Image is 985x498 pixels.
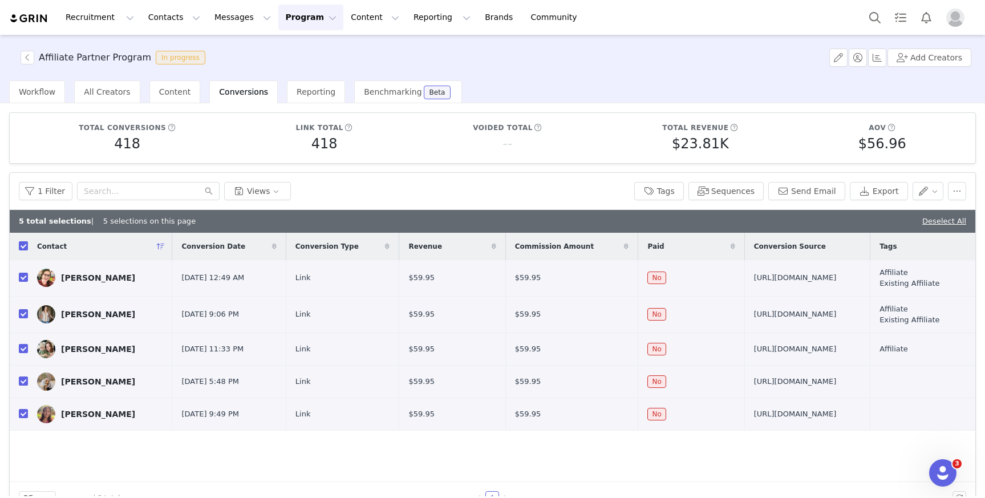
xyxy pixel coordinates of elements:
[688,182,764,200] button: Sequences
[647,308,666,321] span: No
[524,5,589,30] a: Community
[295,272,311,284] span: Link
[208,5,278,30] button: Messages
[37,405,55,423] img: 6940b6ed-af95-47b9-b81e-95904f2991bc.jpg
[21,51,210,64] span: [object Object]
[429,89,445,96] div: Beta
[219,87,268,96] span: Conversions
[647,241,664,252] span: Paid
[922,217,966,225] a: Deselect All
[768,182,845,200] button: Send Email
[61,345,135,354] div: [PERSON_NAME]
[61,310,135,319] div: [PERSON_NAME]
[858,133,906,154] h5: $56.96
[408,408,435,420] span: $59.95
[296,123,343,133] h5: Link total
[181,376,238,387] span: [DATE] 5:48 PM
[19,87,55,96] span: Workflow
[879,303,939,326] span: Affiliate Existing Affiliate
[181,408,238,420] span: [DATE] 9:49 PM
[647,343,666,355] span: No
[39,51,151,64] h3: Affiliate Partner Program
[850,182,908,200] button: Export
[77,182,220,200] input: Search...
[59,5,141,30] button: Recruitment
[37,241,67,252] span: Contact
[515,376,541,387] span: $59.95
[278,5,343,30] button: Program
[408,241,442,252] span: Revenue
[754,309,837,320] span: [URL][DOMAIN_NAME]
[181,343,244,355] span: [DATE] 11:33 PM
[205,187,213,195] i: icon: search
[515,309,541,320] span: $59.95
[344,5,406,30] button: Content
[647,272,666,284] span: No
[939,9,976,27] button: Profile
[224,182,291,200] button: Views
[879,267,939,289] span: Affiliate Existing Affiliate
[754,376,837,387] span: [URL][DOMAIN_NAME]
[634,182,684,200] button: Tags
[407,5,477,30] button: Reporting
[37,373,163,391] a: [PERSON_NAME]
[297,87,335,96] span: Reporting
[181,241,245,252] span: Conversion Date
[114,133,140,154] h5: 418
[19,216,196,227] div: | 5 selections on this page
[473,123,533,133] h5: Voided total
[515,343,541,355] span: $59.95
[37,340,163,358] a: [PERSON_NAME]
[862,5,887,30] button: Search
[181,309,238,320] span: [DATE] 9:06 PM
[754,343,837,355] span: [URL][DOMAIN_NAME]
[887,48,971,67] button: Add Creators
[37,305,55,323] img: b3ac47f2-cad0-48a0-910f-50b8ff4c8349.jpg
[754,241,826,252] span: Conversion Source
[408,376,435,387] span: $59.95
[19,217,91,225] b: 5 total selections
[61,273,135,282] div: [PERSON_NAME]
[295,343,311,355] span: Link
[869,123,886,133] h5: AOV
[295,408,311,420] span: Link
[141,5,207,30] button: Contacts
[37,405,163,423] a: [PERSON_NAME]
[879,241,897,252] span: Tags
[295,241,359,252] span: Conversion Type
[61,377,135,386] div: [PERSON_NAME]
[478,5,523,30] a: Brands
[929,459,956,487] iframe: Intercom live chat
[61,410,135,419] div: [PERSON_NAME]
[672,133,729,154] h5: $23.81K
[37,340,55,358] img: 76999f3b-e9d4-4b1a-a237-6d8a6fbe6a2a.jpg
[662,123,728,133] h5: Total revenue
[952,459,962,468] span: 3
[408,343,435,355] span: $59.95
[946,9,964,27] img: placeholder-profile.jpg
[647,375,666,388] span: No
[19,182,72,200] button: 1 Filter
[408,309,435,320] span: $59.95
[156,51,205,64] span: In progress
[37,269,55,287] img: 794a5a65-8500-45bc-bec3-3ea557320e60.jpg
[502,133,512,154] h5: --
[9,13,49,24] img: grin logo
[181,272,244,284] span: [DATE] 12:49 AM
[879,343,908,355] span: Affiliate
[888,5,913,30] a: Tasks
[515,408,541,420] span: $59.95
[647,408,666,420] span: No
[408,272,435,284] span: $59.95
[159,87,191,96] span: Content
[754,408,837,420] span: [URL][DOMAIN_NAME]
[515,241,594,252] span: Commission Amount
[515,272,541,284] span: $59.95
[37,269,163,287] a: [PERSON_NAME]
[37,373,55,391] img: 75b752f8-9a1a-4d8e-afae-5e596d46504f.jpg
[914,5,939,30] button: Notifications
[754,272,837,284] span: [URL][DOMAIN_NAME]
[364,87,421,96] span: Benchmarking
[311,133,338,154] h5: 418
